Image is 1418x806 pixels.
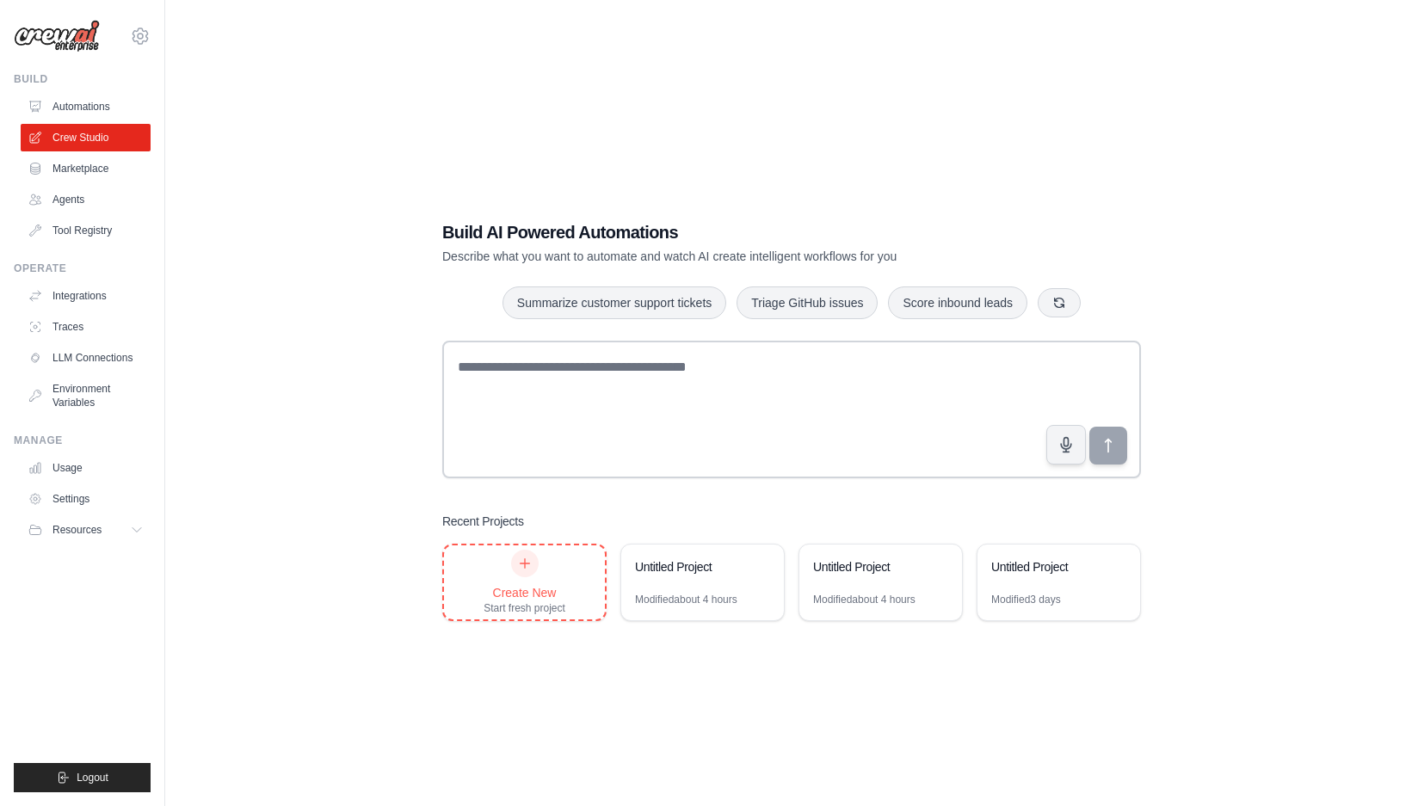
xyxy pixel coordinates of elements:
[14,763,151,792] button: Logout
[1046,425,1086,465] button: Click to speak your automation idea
[991,558,1109,575] div: Untitled Project
[21,516,151,544] button: Resources
[21,313,151,341] a: Traces
[52,523,102,537] span: Resources
[21,217,151,244] a: Tool Registry
[635,593,737,606] div: Modified about 4 hours
[442,248,1020,265] p: Describe what you want to automate and watch AI create intelligent workflows for you
[813,558,931,575] div: Untitled Project
[484,601,565,615] div: Start fresh project
[21,186,151,213] a: Agents
[14,20,100,52] img: Logo
[442,220,1020,244] h1: Build AI Powered Automations
[737,286,878,319] button: Triage GitHub issues
[888,286,1027,319] button: Score inbound leads
[14,261,151,275] div: Operate
[14,72,151,86] div: Build
[813,593,916,606] div: Modified about 4 hours
[21,454,151,482] a: Usage
[14,434,151,447] div: Manage
[21,282,151,310] a: Integrations
[21,485,151,513] a: Settings
[1332,723,1418,806] iframe: Chat Widget
[484,584,565,601] div: Create New
[21,124,151,151] a: Crew Studio
[21,375,151,416] a: Environment Variables
[77,771,108,784] span: Logout
[991,593,1061,606] div: Modified 3 days
[502,286,726,319] button: Summarize customer support tickets
[21,93,151,120] a: Automations
[21,344,151,372] a: LLM Connections
[635,558,753,575] div: Untitled Project
[442,513,524,530] h3: Recent Projects
[1038,288,1081,317] button: Get new suggestions
[21,155,151,182] a: Marketplace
